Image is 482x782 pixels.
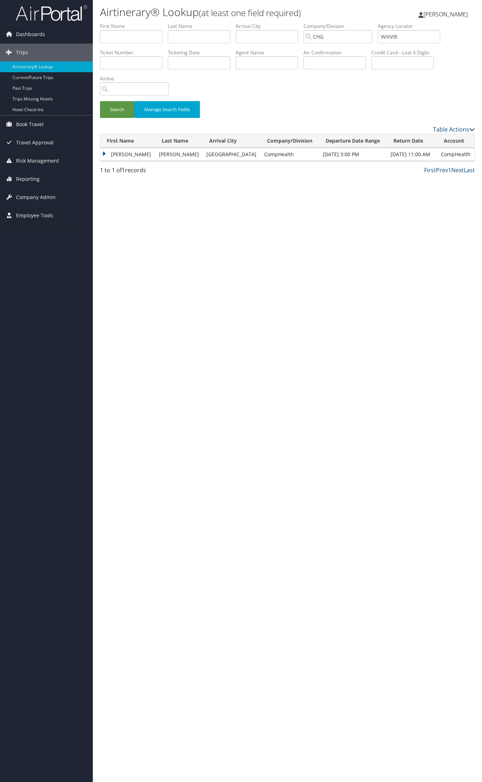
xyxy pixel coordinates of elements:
[134,101,200,118] button: Manage Search Fields
[100,23,168,30] label: First Name
[16,25,45,43] span: Dashboards
[16,115,44,133] span: Book Travel
[203,148,261,161] td: [GEOGRAPHIC_DATA]
[437,134,475,148] th: Account: activate to sort column ascending
[100,148,155,161] td: [PERSON_NAME]
[168,23,236,30] label: Last Name
[16,188,56,206] span: Company Admin
[464,166,475,174] a: Last
[168,49,236,56] label: Ticketing Date
[437,148,475,161] td: CompHealth
[418,4,475,25] a: [PERSON_NAME]
[433,125,475,133] a: Table Actions
[423,10,468,18] span: [PERSON_NAME]
[261,148,320,161] td: CompHealth
[303,49,371,56] label: Air Confirmation
[261,134,320,148] th: Company/Division
[199,7,301,19] small: (at least one field required)
[16,170,40,188] span: Reporting
[378,23,446,30] label: Agency Locator
[448,166,451,174] a: 1
[387,134,437,148] th: Return Date: activate to sort column ascending
[100,75,174,82] label: Airline
[100,134,155,148] th: First Name: activate to sort column descending
[319,148,387,161] td: [DATE] 3:00 PM
[236,49,303,56] label: Agent Name
[100,49,168,56] label: Ticket Number
[100,101,134,118] button: Search
[451,166,464,174] a: Next
[16,207,53,224] span: Employee Tools
[16,5,87,21] img: airportal-logo.png
[122,166,125,174] span: 1
[303,23,378,30] label: Company/Division
[155,148,203,161] td: [PERSON_NAME]
[16,44,28,61] span: Trips
[16,134,54,152] span: Travel Approval
[387,148,437,161] td: [DATE] 11:00 AM
[100,5,350,20] h1: Airtinerary® Lookup
[319,134,387,148] th: Departure Date Range: activate to sort column ascending
[100,166,186,178] div: 1 to 1 of records
[371,49,439,56] label: Credit Card - Last 4 Digits
[424,166,436,174] a: First
[436,166,448,174] a: Prev
[236,23,303,30] label: Arrival City
[203,134,261,148] th: Arrival City: activate to sort column ascending
[155,134,203,148] th: Last Name: activate to sort column ascending
[16,152,59,170] span: Risk Management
